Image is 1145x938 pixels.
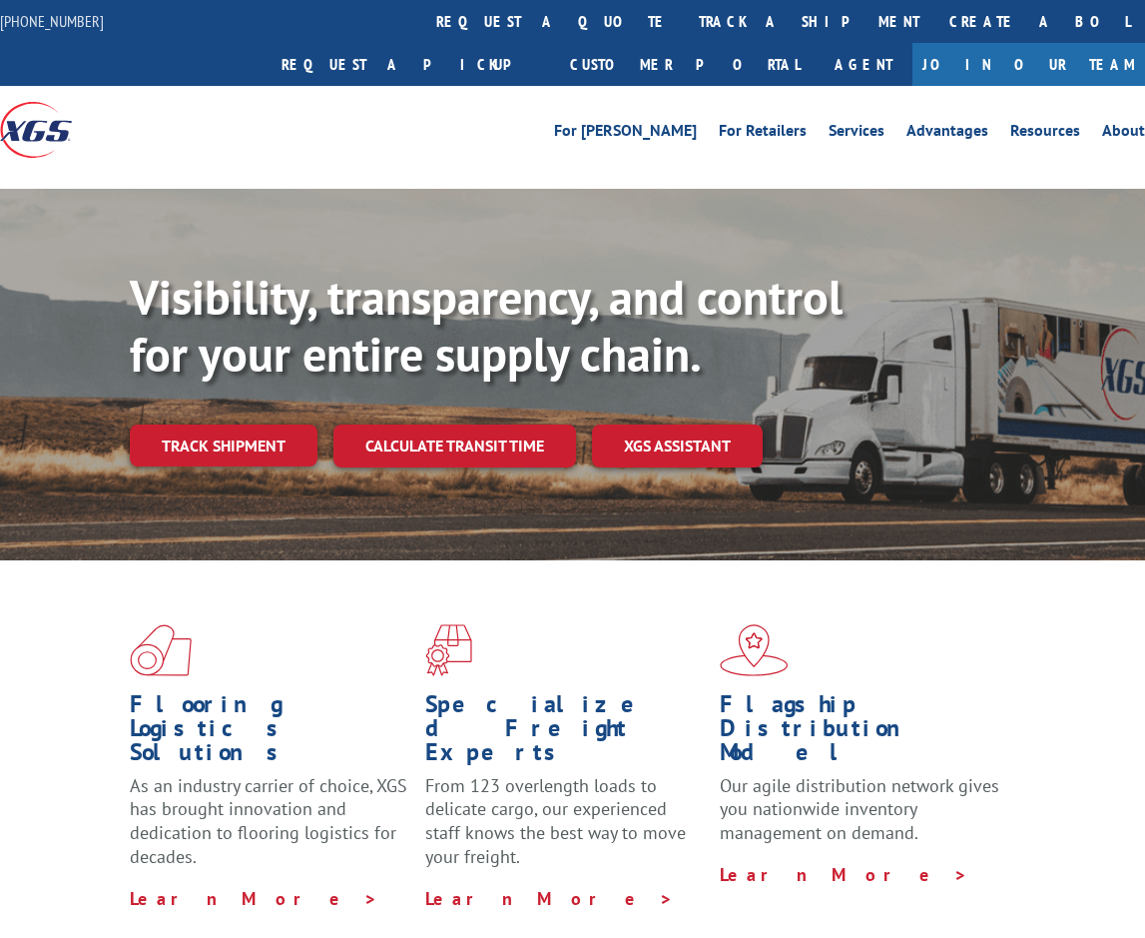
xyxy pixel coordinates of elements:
[425,774,706,887] p: From 123 overlength loads to delicate cargo, our experienced staff knows the best way to move you...
[425,624,472,676] img: xgs-icon-focused-on-flooring-red
[720,624,789,676] img: xgs-icon-flagship-distribution-model-red
[130,266,843,386] b: Visibility, transparency, and control for your entire supply chain.
[333,425,576,468] a: Calculate transit time
[425,692,706,774] h1: Specialized Freight Experts
[130,425,317,467] a: Track shipment
[554,123,697,145] a: For [PERSON_NAME]
[1010,123,1080,145] a: Resources
[719,123,807,145] a: For Retailers
[1102,123,1145,145] a: About
[592,425,763,468] a: XGS ASSISTANT
[720,774,999,845] span: Our agile distribution network gives you nationwide inventory management on demand.
[130,887,378,910] a: Learn More >
[425,887,674,910] a: Learn More >
[130,774,407,868] span: As an industry carrier of choice, XGS has brought innovation and dedication to flooring logistics...
[555,43,815,86] a: Customer Portal
[130,624,192,676] img: xgs-icon-total-supply-chain-intelligence-red
[912,43,1145,86] a: Join Our Team
[720,692,1000,774] h1: Flagship Distribution Model
[720,863,968,886] a: Learn More >
[815,43,912,86] a: Agent
[829,123,884,145] a: Services
[906,123,988,145] a: Advantages
[130,692,410,774] h1: Flooring Logistics Solutions
[267,43,555,86] a: Request a pickup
